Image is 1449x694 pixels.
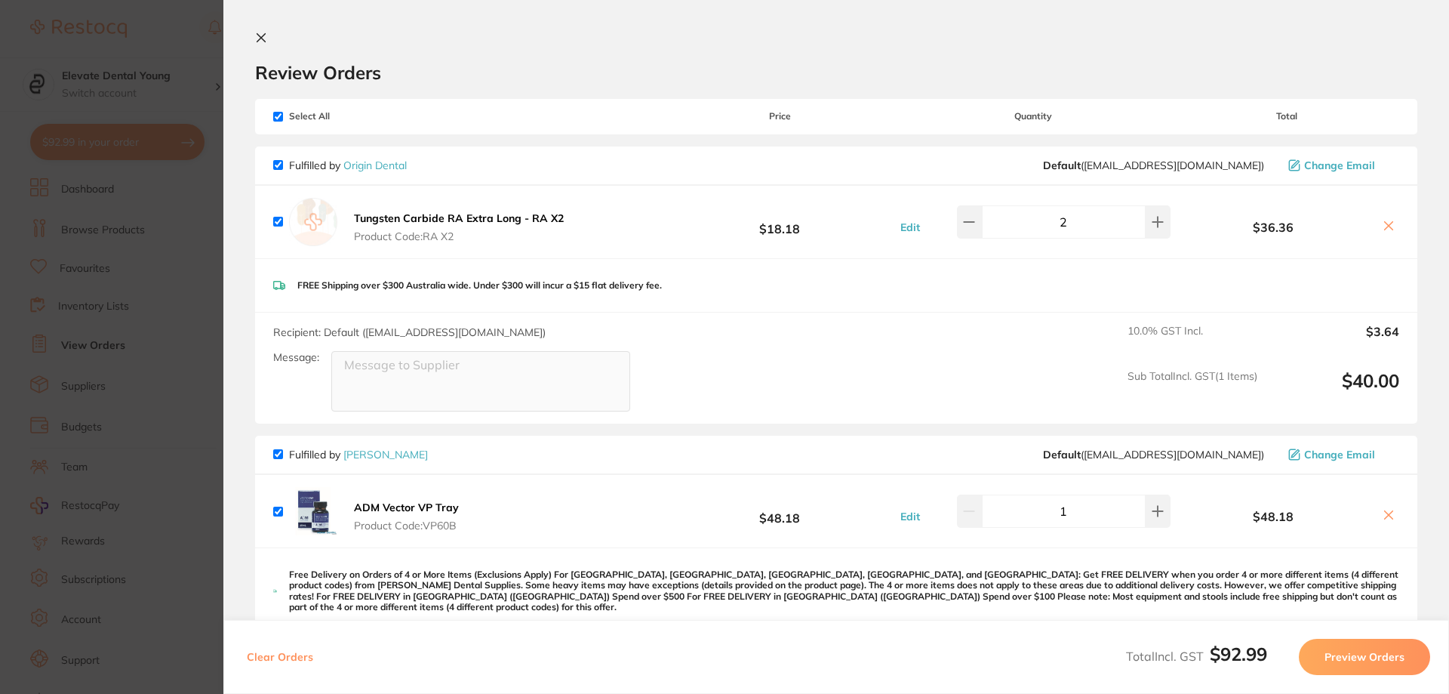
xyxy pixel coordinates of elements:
span: Sub Total Incl. GST ( 1 Items) [1128,370,1257,412]
b: Tungsten Carbide RA Extra Long - RA X2 [354,211,564,225]
p: Free Delivery on Orders of 4 or More Items (Exclusions Apply) For [GEOGRAPHIC_DATA], [GEOGRAPHIC_... [289,569,1399,613]
button: Change Email [1284,159,1399,172]
b: $36.36 [1174,221,1372,234]
span: Quantity [893,111,1174,122]
button: Edit [896,510,924,523]
span: Select All [273,111,424,122]
span: Change Email [1304,159,1375,171]
b: $48.18 [667,498,892,526]
span: save@adamdental.com.au [1043,449,1264,461]
b: ADM Vector VP Tray [354,501,459,514]
b: $92.99 [1210,643,1267,665]
img: dzJncHRhMQ [289,487,337,535]
span: Recipient: Default ( [EMAIL_ADDRESS][DOMAIN_NAME] ) [273,325,546,339]
p: FREE Shipping over $300 Australia wide. Under $300 will incur a $15 flat delivery fee. [297,280,662,291]
span: Product Code: RA X2 [354,230,564,242]
button: Tungsten Carbide RA Extra Long - RA X2 Product Code:RA X2 [349,211,568,243]
button: Edit [896,221,924,234]
p: Fulfilled by [289,449,428,461]
span: Change Email [1304,449,1375,461]
h2: Review Orders [255,61,1417,84]
span: 10.0 % GST Incl. [1128,325,1257,358]
span: Price [667,111,892,122]
button: ADM Vector VP Tray Product Code:VP60B [349,501,463,532]
b: $48.18 [1174,510,1372,523]
output: $3.64 [1269,325,1399,358]
button: Preview Orders [1299,639,1430,675]
span: Product Code: VP60B [354,520,459,532]
label: Message: [273,351,319,364]
b: Default [1043,159,1081,172]
button: Clear Orders [242,639,318,675]
a: [PERSON_NAME] [343,448,428,461]
span: info@origindental.com.au [1043,159,1264,171]
p: Fulfilled by [289,159,407,171]
b: Default [1043,448,1081,461]
button: Change Email [1284,448,1399,461]
span: Total Incl. GST [1126,649,1267,664]
b: $18.18 [667,208,892,236]
img: empty.jpg [289,198,337,246]
output: $40.00 [1269,370,1399,412]
a: Origin Dental [343,159,407,172]
span: Total [1174,111,1399,122]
